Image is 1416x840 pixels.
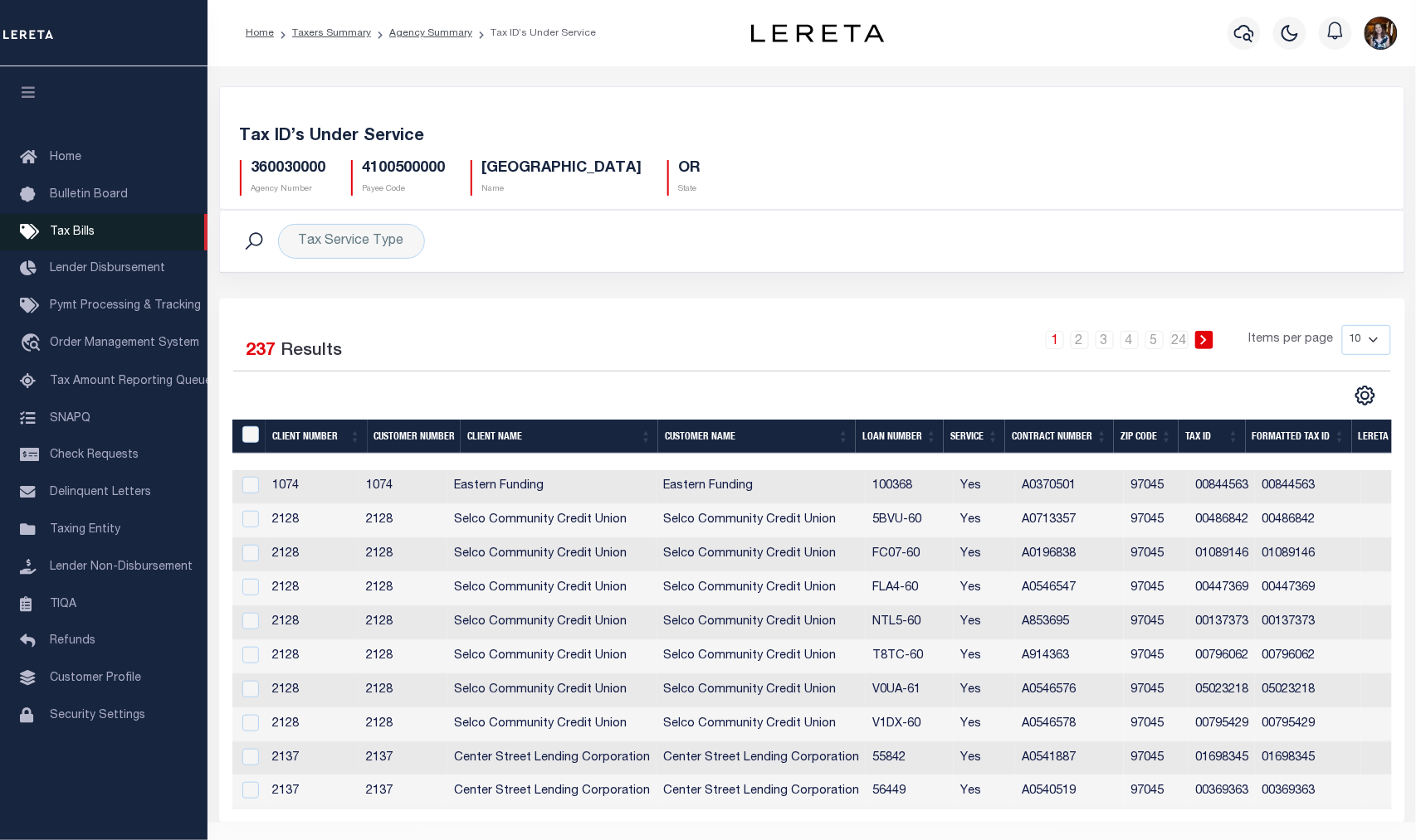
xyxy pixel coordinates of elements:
[1015,742,1124,776] td: A0541887
[266,420,367,454] th: Client Number: activate to sort column ascending
[359,538,447,572] td: 2128
[657,538,866,572] td: Selco Community Credit Union
[447,470,657,504] td: Eastern Funding
[1189,775,1255,809] td: 00369363
[954,775,1015,809] td: Yes
[447,538,657,572] td: Selco Community Credit Union
[1015,572,1124,606] td: A0546547
[1015,640,1124,674] td: A914363
[1189,708,1255,742] td: 00795429
[954,504,1015,538] td: Yes
[866,775,954,809] td: 56449
[359,640,447,674] td: 2128
[447,674,657,708] td: Selco Community Credit Union
[50,189,128,201] span: Bulletin Board
[658,420,856,454] th: Customer Name: activate to sort column ascending
[363,160,446,178] h5: 4100500000
[657,470,866,504] td: Eastern Funding
[50,412,90,424] span: SNAPQ
[50,635,95,647] span: Refunds
[50,449,139,461] span: Check Requests
[1255,572,1361,606] td: 00447369
[1046,331,1064,349] a: 1
[266,572,359,606] td: 2128
[657,504,866,538] td: Selco Community Credit Union
[866,742,954,776] td: 55842
[954,708,1015,742] td: Yes
[1124,606,1189,640] td: 97045
[1255,742,1361,776] td: 01698345
[1255,640,1361,674] td: 00796062
[482,160,642,178] h5: [GEOGRAPHIC_DATA]
[359,470,447,504] td: 1074
[1246,420,1352,454] th: Formatted Tax ID: activate to sort column ascending
[240,127,1384,147] h5: Tax ID’s Under Service
[50,152,81,163] span: Home
[1015,708,1124,742] td: A0546578
[954,742,1015,776] td: Yes
[50,376,212,387] span: Tax Amount Reporting Queue
[657,742,866,776] td: Center Street Lending Corporation
[266,742,359,776] td: 2137
[1121,331,1139,349] a: 4
[1179,420,1245,454] th: Tax ID: activate to sort column ascending
[1015,504,1124,538] td: A0713357
[447,708,657,742] td: Selco Community Credit Union
[866,504,954,538] td: 5BVU-60
[1096,331,1114,349] a: 3
[292,28,371,38] a: Taxers Summary
[266,504,359,538] td: 2128
[251,183,326,196] p: Agency Number
[657,572,866,606] td: Selco Community Credit Union
[447,504,657,538] td: Selco Community Credit Union
[866,708,954,742] td: V1DX-60
[954,538,1015,572] td: Yes
[461,420,658,454] th: Client Name: activate to sort column ascending
[657,775,866,809] td: Center Street Lending Corporation
[1189,470,1255,504] td: 00844563
[266,674,359,708] td: 2128
[1189,538,1255,572] td: 01089146
[954,606,1015,640] td: Yes
[866,606,954,640] td: NTL5-60
[1124,775,1189,809] td: 97045
[1114,420,1179,454] th: Zip Code: activate to sort column ascending
[1124,742,1189,776] td: 97045
[1005,420,1114,454] th: Contract Number: activate to sort column ascending
[1124,572,1189,606] td: 97045
[447,572,657,606] td: Selco Community Credit Union
[657,674,866,708] td: Selco Community Credit Union
[281,338,343,365] label: Results
[247,342,276,360] span: 237
[20,333,46,355] i: travel_explore
[1015,606,1124,640] td: A853695
[657,606,866,640] td: Selco Community Credit Union
[447,775,657,809] td: Center Street Lending Corporation
[359,708,447,742] td: 2128
[251,160,326,178] h5: 360030000
[447,606,657,640] td: Selco Community Credit Union
[266,606,359,640] td: 2128
[389,28,472,38] a: Agency Summary
[50,263,165,274] span: Lender Disbursement
[1124,470,1189,504] td: 97045
[359,572,447,606] td: 2128
[482,183,642,196] p: Name
[1145,331,1164,349] a: 5
[954,470,1015,504] td: Yes
[954,640,1015,674] td: Yes
[679,183,701,196] p: State
[866,572,954,606] td: FLA4-60
[944,420,1005,454] th: Service: activate to sort column ascending
[50,487,151,498] span: Delinquent Letters
[359,606,447,640] td: 2128
[447,742,657,776] td: Center Street Lending Corporation
[866,538,954,572] td: FC07-60
[50,300,201,312] span: Pymt Processing & Tracking
[1255,538,1361,572] td: 01089146
[866,470,954,504] td: 100368
[1071,331,1089,349] a: 2
[1015,674,1124,708] td: A0546576
[368,420,461,454] th: Customer Number
[954,674,1015,708] td: Yes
